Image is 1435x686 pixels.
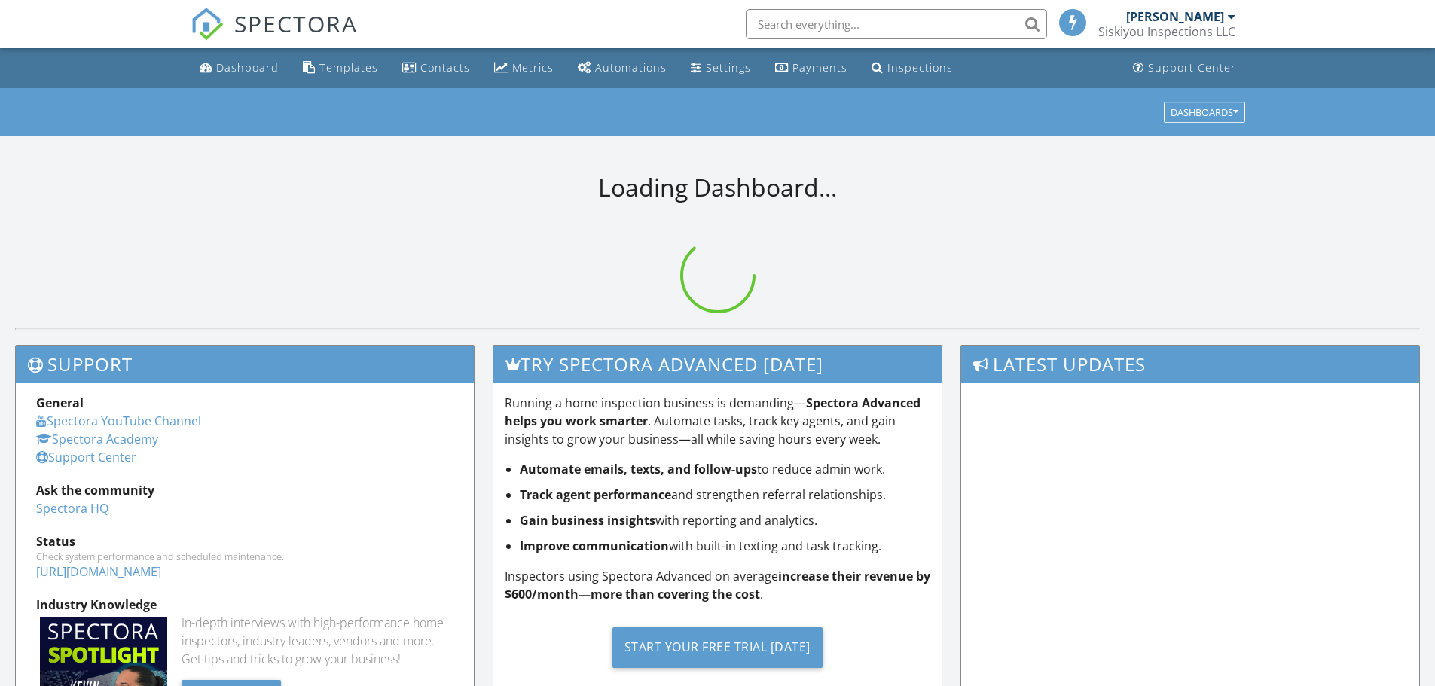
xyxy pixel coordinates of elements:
div: Status [36,532,453,550]
div: Metrics [512,60,554,75]
a: Support Center [36,449,136,465]
div: Settings [706,60,751,75]
a: Start Your Free Trial [DATE] [505,615,931,679]
div: Automations [595,60,667,75]
h3: Latest Updates [961,346,1419,383]
div: Support Center [1148,60,1236,75]
strong: Automate emails, texts, and follow-ups [520,461,757,477]
strong: Gain business insights [520,512,655,529]
h3: Support [16,346,474,383]
a: Support Center [1127,54,1242,82]
div: Start Your Free Trial [DATE] [612,627,823,668]
div: Payments [792,60,847,75]
div: Templates [319,60,378,75]
div: Check system performance and scheduled maintenance. [36,550,453,563]
a: Templates [297,54,384,82]
a: Spectora YouTube Channel [36,413,201,429]
a: Contacts [396,54,476,82]
div: Dashboards [1171,107,1238,117]
strong: General [36,395,84,411]
a: Inspections [866,54,959,82]
span: SPECTORA [234,8,358,39]
a: Dashboard [194,54,285,82]
div: In-depth interviews with high-performance home inspectors, industry leaders, vendors and more. Ge... [182,614,453,668]
div: Contacts [420,60,470,75]
li: to reduce admin work. [520,460,931,478]
a: Settings [685,54,757,82]
p: Running a home inspection business is demanding— . Automate tasks, track key agents, and gain ins... [505,394,931,448]
li: and strengthen referral relationships. [520,486,931,504]
strong: Spectora Advanced helps you work smarter [505,395,921,429]
div: Siskiyou Inspections LLC [1098,24,1235,39]
div: [PERSON_NAME] [1126,9,1224,24]
a: Automations (Basic) [572,54,673,82]
a: Payments [769,54,853,82]
div: Dashboard [216,60,279,75]
button: Dashboards [1164,102,1245,123]
a: Metrics [488,54,560,82]
a: [URL][DOMAIN_NAME] [36,563,161,580]
a: SPECTORA [191,20,358,52]
p: Inspectors using Spectora Advanced on average . [505,567,931,603]
a: Spectora HQ [36,500,108,517]
li: with reporting and analytics. [520,511,931,529]
input: Search everything... [746,9,1047,39]
div: Inspections [887,60,953,75]
strong: increase their revenue by $600/month—more than covering the cost [505,568,930,602]
h3: Try spectora advanced [DATE] [493,346,942,383]
a: Spectora Academy [36,431,158,447]
div: Industry Knowledge [36,596,453,614]
strong: Track agent performance [520,486,671,503]
img: The Best Home Inspection Software - Spectora [191,8,224,41]
strong: Improve communication [520,538,669,554]
div: Ask the community [36,481,453,499]
li: with built-in texting and task tracking. [520,537,931,555]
